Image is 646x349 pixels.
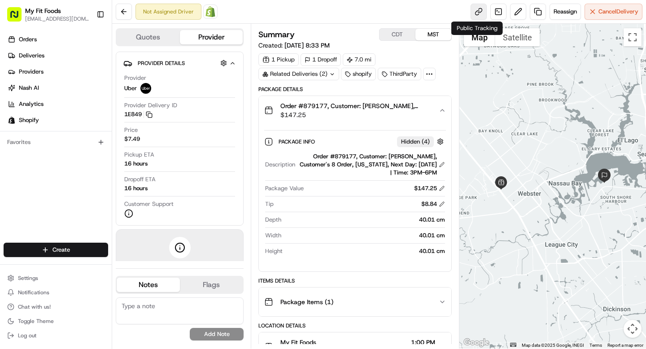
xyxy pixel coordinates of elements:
[124,160,148,168] div: 16 hours
[589,343,602,348] a: Terms (opens in new tab)
[117,278,180,292] button: Notes
[25,15,89,22] button: [EMAIL_ADDRESS][DOMAIN_NAME]
[124,110,153,118] button: 1E849
[607,343,643,348] a: Report a map error
[258,41,330,50] span: Created:
[5,173,72,189] a: 📗Knowledge Base
[284,41,330,49] span: [DATE] 8:33 PM
[550,4,581,20] button: Reassign
[265,247,283,255] span: Height
[280,338,316,347] span: My Fit Foods
[343,53,375,66] div: 7.0 mi
[124,184,148,192] div: 16 hours
[462,337,491,349] a: Open this area in Google Maps (opens a new window)
[258,68,339,80] div: Related Deliveries (2)
[280,297,333,306] span: Package Items ( 1 )
[624,320,642,338] button: Map camera controls
[19,116,39,124] span: Shopify
[18,140,25,147] img: 1736555255976-a54dd68f-1ca7-489b-9aae-adbdc363a1c4
[4,81,112,95] a: Nash AI
[89,198,109,205] span: Pylon
[4,65,112,79] a: Providers
[4,329,108,342] button: Log out
[139,115,163,126] button: See all
[9,177,16,184] div: 📗
[153,88,163,99] button: Start new chat
[265,231,281,240] span: Width
[4,113,112,127] a: Shopify
[40,86,147,95] div: Start new chat
[140,83,151,94] img: uber-new-logo.jpeg
[4,286,108,299] button: Notifications
[8,117,15,124] img: Shopify logo
[624,28,642,46] button: Toggle fullscreen view
[411,338,435,347] span: 1:00 PM
[598,8,638,16] span: Cancel Delivery
[124,175,156,183] span: Dropoff ETA
[258,53,299,66] div: 1 Pickup
[97,139,100,146] span: •
[464,28,495,46] button: Show street map
[9,36,163,50] p: Welcome 👋
[378,68,421,80] div: ThirdParty
[341,68,376,80] div: shopify
[279,138,317,145] span: Package Info
[124,151,154,159] span: Pickup ETA
[415,29,451,40] button: MST
[510,343,516,347] button: Keyboard shortcuts
[265,184,304,192] span: Package Value
[4,97,112,111] a: Analytics
[18,289,49,296] span: Notifications
[124,101,177,109] span: Provider Delivery ID
[265,216,281,224] span: Depth
[9,86,25,102] img: 1736555255976-a54dd68f-1ca7-489b-9aae-adbdc363a1c4
[421,200,445,208] div: $8.84
[203,4,218,19] a: Shopify
[9,9,27,27] img: Nash
[286,247,445,255] div: 40.01 cm
[522,343,584,348] span: Map data ©2025 Google, INEGI
[18,275,38,282] span: Settings
[85,176,144,185] span: API Documentation
[259,288,451,316] button: Package Items (1)
[124,74,146,82] span: Provider
[259,125,451,271] div: Order #879177, Customer: [PERSON_NAME], Customer's 8 Order, [US_STATE], Next Day: [DATE] | Time: ...
[19,68,44,76] span: Providers
[19,35,37,44] span: Orders
[258,86,451,93] div: Package Details
[4,48,112,63] a: Deliveries
[265,200,274,208] span: Tip
[40,95,123,102] div: We're available if you need us!
[117,30,180,44] button: Quotes
[9,131,23,148] img: Wisdom Oko
[124,200,174,208] span: Customer Support
[25,6,61,15] button: My Fit Foods
[265,161,295,169] span: Description
[9,117,60,124] div: Past conversations
[4,272,108,284] button: Settings
[123,56,236,70] button: Provider Details
[23,58,148,67] input: Clear
[4,4,93,25] button: My Fit Foods[EMAIL_ADDRESS][DOMAIN_NAME]
[258,31,295,39] h3: Summary
[280,101,431,110] span: Order #879177, Customer: [PERSON_NAME], Customer's 8 Order, [US_STATE], Next Day: [DATE] | Time: ...
[4,301,108,313] button: Chat with us!
[76,177,83,184] div: 💻
[138,60,185,67] span: Provider Details
[280,110,431,119] span: $147.25
[285,231,445,240] div: 40.01 cm
[4,32,112,47] a: Orders
[397,136,446,147] button: Hidden (4)
[72,173,148,189] a: 💻API Documentation
[124,84,137,92] span: Uber
[19,84,39,92] span: Nash AI
[414,184,445,192] div: $147.25
[4,315,108,327] button: Toggle Theme
[401,138,430,146] span: Hidden ( 4 )
[19,52,44,60] span: Deliveries
[52,246,70,254] span: Create
[259,96,451,125] button: Order #879177, Customer: [PERSON_NAME], Customer's 8 Order, [US_STATE], Next Day: [DATE] | Time: ...
[180,30,243,44] button: Provider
